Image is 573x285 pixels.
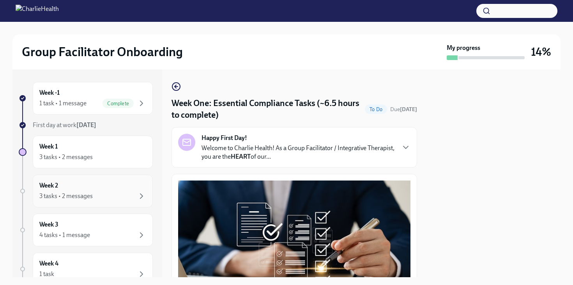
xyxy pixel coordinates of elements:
div: 3 tasks • 2 messages [39,153,93,161]
div: 3 tasks • 2 messages [39,192,93,200]
h6: Week 3 [39,220,58,229]
h3: 14% [531,45,551,59]
h6: Week 2 [39,181,58,190]
strong: [DATE] [76,121,96,129]
h4: Week One: Essential Compliance Tasks (~6.5 hours to complete) [172,97,362,121]
a: First day at work[DATE] [19,121,153,129]
a: Week 23 tasks • 2 messages [19,175,153,207]
div: 1 task • 1 message [39,99,87,108]
a: Week 13 tasks • 2 messages [19,136,153,168]
div: 1 task [39,270,54,278]
strong: [DATE] [400,106,417,113]
h6: Week -1 [39,89,60,97]
span: Due [390,106,417,113]
span: To Do [365,106,387,112]
span: September 9th, 2025 09:00 [390,106,417,113]
p: Welcome to Charlie Health! As a Group Facilitator / Integrative Therapist, you are the of our... [202,144,395,161]
strong: My progress [447,44,480,52]
a: Week -11 task • 1 messageComplete [19,82,153,115]
strong: HEART [231,153,251,160]
h6: Week 4 [39,259,58,268]
img: CharlieHealth [16,5,59,17]
a: Week 34 tasks • 1 message [19,214,153,246]
h2: Group Facilitator Onboarding [22,44,183,60]
div: 4 tasks • 1 message [39,231,90,239]
span: Complete [103,101,134,106]
strong: Happy First Day! [202,134,247,142]
h6: Week 1 [39,142,58,151]
span: First day at work [33,121,96,129]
